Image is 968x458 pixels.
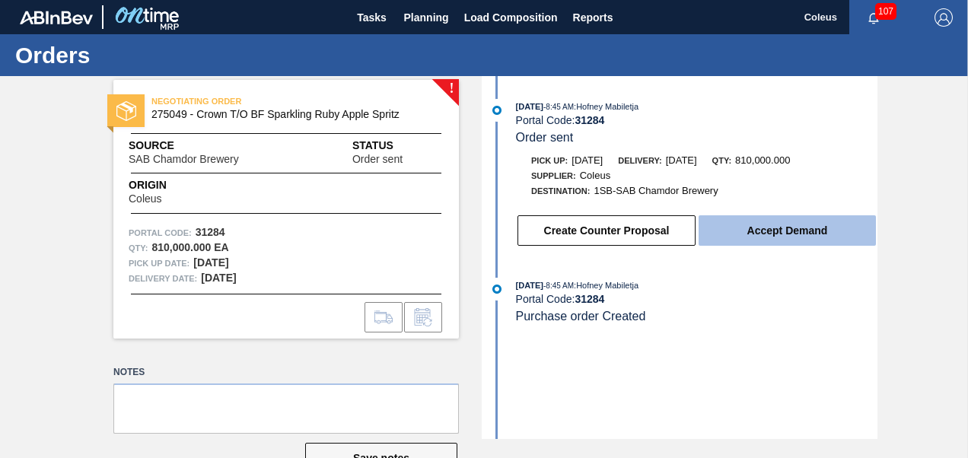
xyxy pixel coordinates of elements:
span: Qty: [712,156,731,165]
span: Pick up Date: [129,256,189,271]
span: Coleus [580,170,610,181]
img: atual [492,106,502,115]
span: Delivery Date: [129,271,197,286]
span: Purchase order Created [516,310,646,323]
span: : Hofney Mabiletja [574,281,638,290]
span: [DATE] [572,154,603,166]
strong: 31284 [575,114,604,126]
span: 107 [875,3,896,20]
span: Status [352,138,444,154]
span: Supplier: [531,171,576,180]
strong: 31284 [575,293,604,305]
span: Source [129,138,285,154]
span: Qty : [129,240,148,256]
strong: 810,000.000 EA [151,241,228,253]
span: Order sent [352,154,403,165]
span: Coleus [129,193,162,205]
strong: [DATE] [193,256,228,269]
span: 275049 - Crown T/O BF Sparkling Ruby Apple Spritz [151,109,428,120]
span: - 8:45 AM [543,281,574,290]
span: Origin [129,177,199,193]
span: : Hofney Mabiletja [574,102,638,111]
span: - 8:45 AM [543,103,574,111]
span: [DATE] [666,154,697,166]
div: Portal Code: [516,114,877,126]
span: Tasks [355,8,389,27]
span: Reports [573,8,613,27]
span: Planning [404,8,449,27]
strong: [DATE] [201,272,236,284]
img: TNhmsLtSVTkK8tSr43FrP2fwEKptu5GPRR3wAAAABJRU5ErkJggg== [20,11,93,24]
button: Accept Demand [699,215,876,246]
button: Create Counter Proposal [517,215,696,246]
span: Delivery: [618,156,661,165]
span: Pick up: [531,156,568,165]
label: Notes [113,361,459,383]
strong: 31284 [196,226,225,238]
img: atual [492,285,502,294]
div: Portal Code: [516,293,877,305]
h1: Orders [15,46,285,64]
span: Load Composition [464,8,558,27]
img: Logout [935,8,953,27]
button: Notifications [849,7,898,28]
img: status [116,101,136,121]
span: [DATE] [516,102,543,111]
span: SAB Chamdor Brewery [129,154,239,165]
span: NEGOTIATING ORDER [151,94,365,109]
span: Destination: [531,186,590,196]
span: Order sent [516,131,574,144]
div: Inform order change [404,302,442,332]
span: 1SB-SAB Chamdor Brewery [594,185,718,196]
span: [DATE] [516,281,543,290]
span: 810,000.000 [735,154,790,166]
span: Portal Code: [129,225,192,240]
div: Go to Load Composition [365,302,403,332]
